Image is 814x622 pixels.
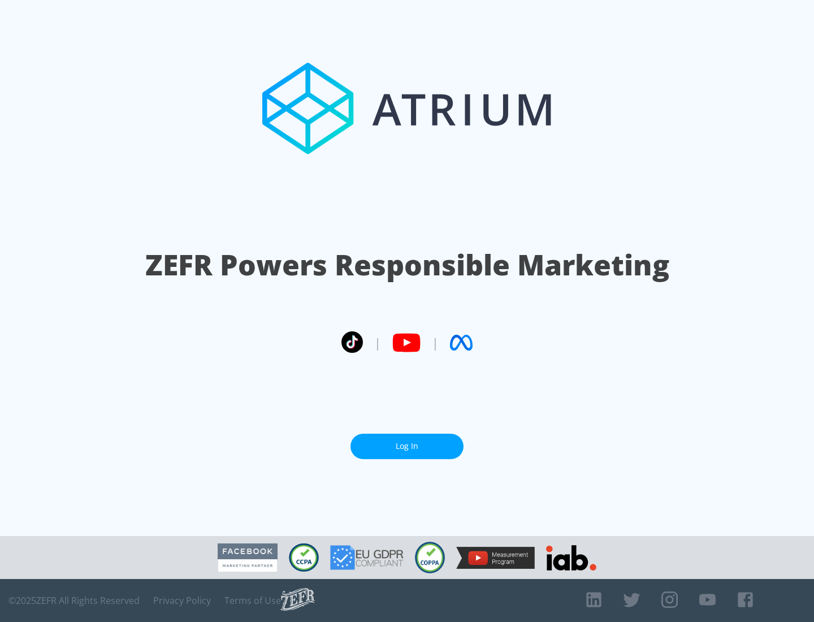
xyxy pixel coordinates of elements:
img: YouTube Measurement Program [456,547,535,569]
a: Privacy Policy [153,595,211,606]
img: COPPA Compliant [415,542,445,573]
img: CCPA Compliant [289,543,319,572]
span: © 2025 ZEFR All Rights Reserved [8,595,140,606]
img: GDPR Compliant [330,545,404,570]
img: IAB [546,545,596,571]
img: Facebook Marketing Partner [218,543,278,572]
span: | [432,334,439,351]
h1: ZEFR Powers Responsible Marketing [145,245,669,284]
a: Log In [350,434,464,459]
span: | [374,334,381,351]
a: Terms of Use [224,595,281,606]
